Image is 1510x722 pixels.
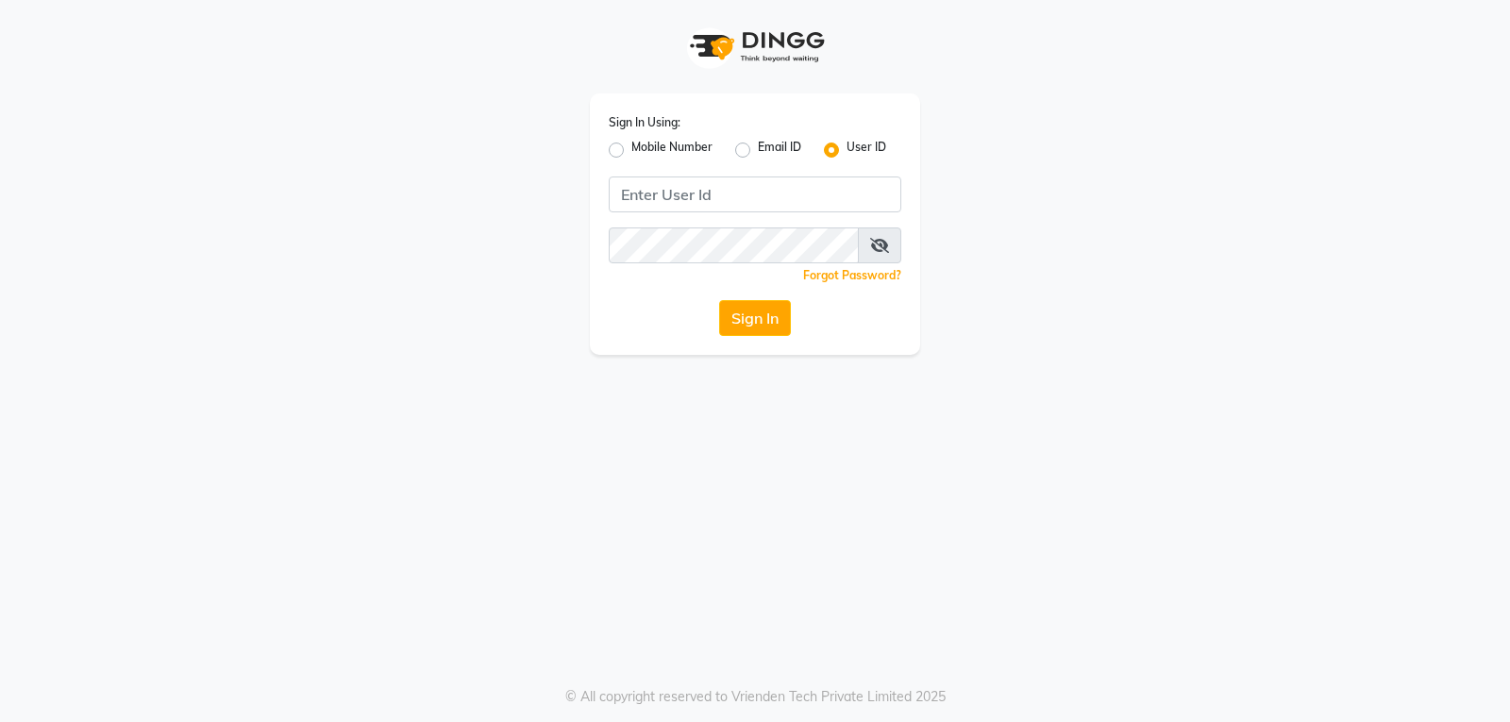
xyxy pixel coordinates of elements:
label: User ID [847,139,886,161]
button: Sign In [719,300,791,336]
label: Email ID [758,139,801,161]
input: Username [609,176,901,212]
label: Mobile Number [631,139,713,161]
img: logo1.svg [679,19,830,75]
label: Sign In Using: [609,114,680,131]
input: Username [609,227,859,263]
a: Forgot Password? [803,268,901,282]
